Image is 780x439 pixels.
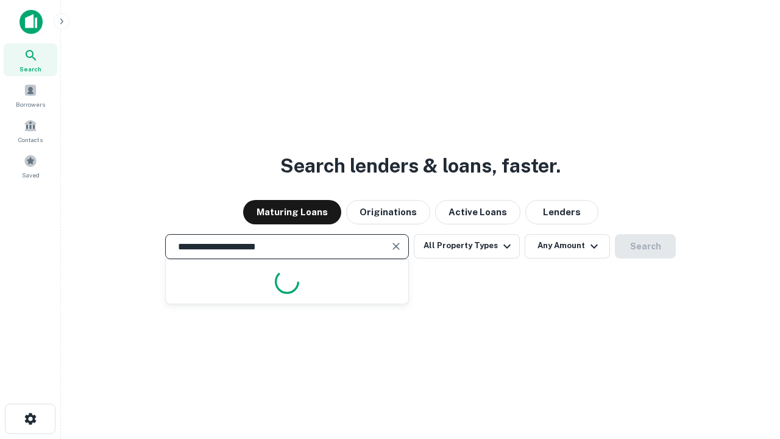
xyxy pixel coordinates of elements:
[280,151,561,180] h3: Search lenders & loans, faster.
[243,200,341,224] button: Maturing Loans
[414,234,520,259] button: All Property Types
[19,10,43,34] img: capitalize-icon.png
[435,200,520,224] button: Active Loans
[388,238,405,255] button: Clear
[4,43,57,76] a: Search
[525,234,610,259] button: Any Amount
[4,149,57,182] a: Saved
[4,79,57,112] a: Borrowers
[19,64,41,74] span: Search
[16,99,45,109] span: Borrowers
[4,114,57,147] a: Contacts
[525,200,598,224] button: Lenders
[346,200,430,224] button: Originations
[18,135,43,145] span: Contacts
[719,341,780,400] iframe: Chat Widget
[22,170,40,180] span: Saved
